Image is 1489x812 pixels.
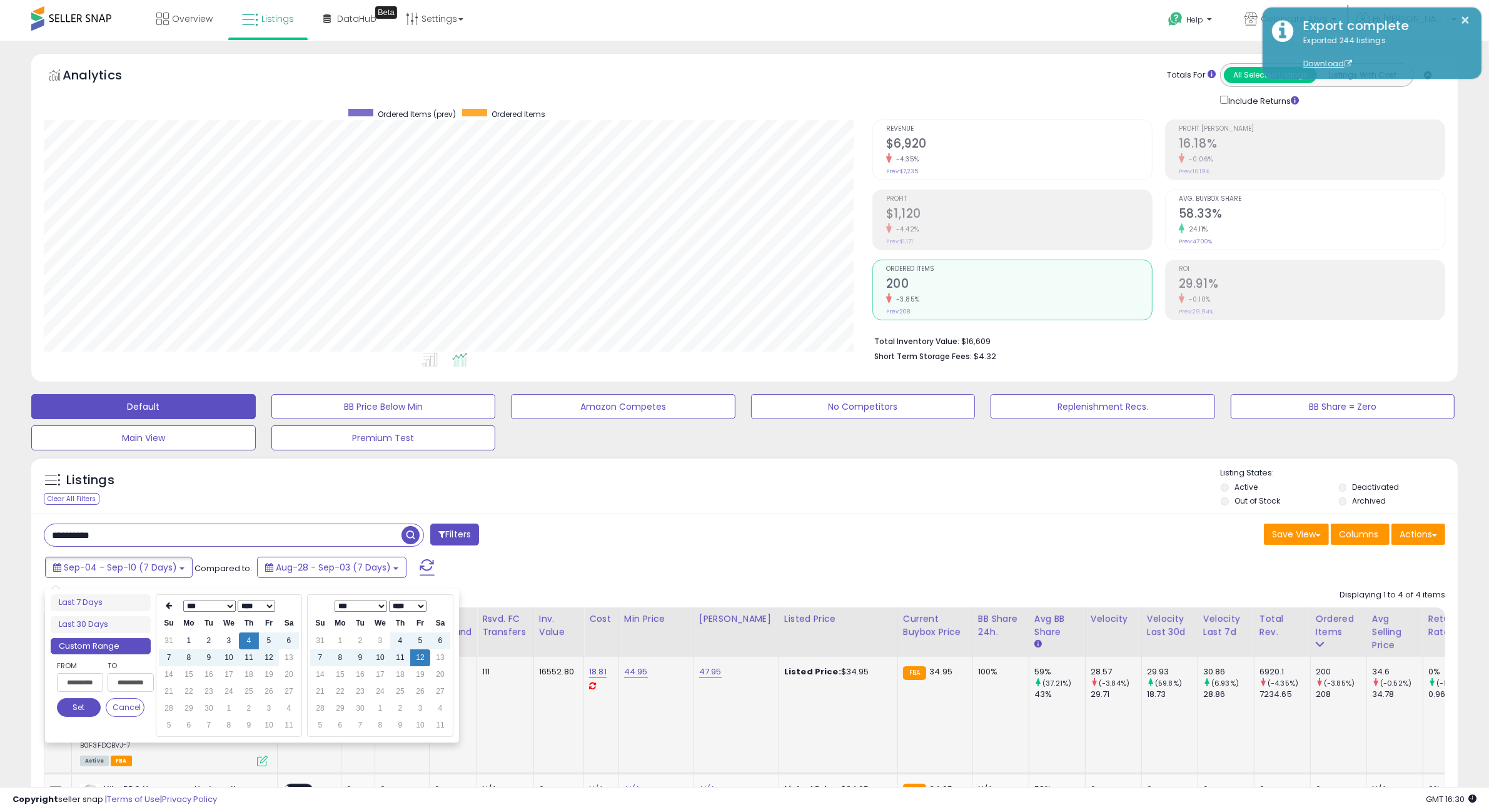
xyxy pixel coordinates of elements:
[892,155,919,164] small: -4.35%
[482,612,528,639] div: Rsvd. FC Transfers
[390,700,410,717] td: 2
[350,649,370,666] td: 9
[1179,206,1445,223] h2: 58.33%
[978,666,1019,678] div: 100%
[219,717,239,734] td: 8
[276,561,391,574] span: Aug-28 - Sep-03 (7 Days)
[390,632,410,649] td: 4
[539,666,574,678] div: 16552.80
[259,700,279,717] td: 3
[1353,495,1386,506] label: Archived
[390,649,410,666] td: 11
[699,612,774,626] div: [PERSON_NAME]
[1331,524,1390,545] button: Columns
[410,717,430,734] td: 10
[259,632,279,649] td: 5
[410,615,430,632] th: Fr
[66,472,114,489] h5: Listings
[159,717,179,734] td: 5
[410,700,430,717] td: 3
[1147,612,1193,639] div: Velocity Last 30d
[492,109,545,119] span: Ordered Items
[179,649,199,666] td: 8
[219,632,239,649] td: 3
[1179,238,1212,245] small: Prev: 47.00%
[350,666,370,683] td: 16
[159,649,179,666] td: 7
[330,683,350,700] td: 22
[45,557,193,578] button: Sep-04 - Sep-10 (7 Days)
[1203,689,1254,700] div: 28.86
[886,196,1152,203] span: Profit
[1261,13,1328,25] span: Celebrate Alive
[259,683,279,700] td: 26
[784,666,888,678] div: $34.95
[199,649,219,666] td: 9
[370,717,390,734] td: 8
[511,394,735,419] button: Amazon Competes
[159,683,179,700] td: 21
[886,308,910,315] small: Prev: 208
[370,683,390,700] td: 24
[978,612,1024,639] div: BB Share 24h.
[64,561,177,574] span: Sep-04 - Sep-10 (7 Days)
[1091,666,1141,678] div: 28.57
[1168,11,1183,27] i: Get Help
[410,683,430,700] td: 26
[350,615,370,632] th: Tu
[1372,689,1423,700] div: 34.78
[903,666,926,680] small: FBA
[1203,612,1249,639] div: Velocity Last 7d
[1091,689,1141,700] div: 29.71
[271,425,496,450] button: Premium Test
[1303,58,1352,69] a: Download
[239,717,259,734] td: 9
[330,666,350,683] td: 15
[1179,266,1445,273] span: ROI
[430,524,479,546] button: Filters
[310,683,330,700] td: 21
[108,659,144,672] label: To
[219,615,239,632] th: We
[239,649,259,666] td: 11
[1428,689,1479,700] div: 0.96%
[199,666,219,683] td: 16
[410,632,430,649] td: 5
[159,632,179,649] td: 31
[1179,136,1445,153] h2: 16.18%
[370,700,390,717] td: 1
[199,700,219,717] td: 30
[1294,17,1472,35] div: Export complete
[63,66,146,87] h5: Analytics
[310,700,330,717] td: 28
[80,666,268,765] div: ASIN:
[179,717,199,734] td: 6
[378,109,456,119] span: Ordered Items (prev)
[1391,524,1445,545] button: Actions
[310,717,330,734] td: 5
[310,666,330,683] td: 14
[1259,612,1305,639] div: Total Rev.
[31,425,256,450] button: Main View
[784,612,892,626] div: Listed Price
[1034,689,1085,700] div: 43%
[1091,612,1136,626] div: Velocity
[430,632,450,649] td: 6
[1147,689,1198,700] div: 18.73
[1259,689,1310,700] div: 7234.65
[271,394,496,419] button: BB Price Below Min
[1426,793,1476,805] span: 2025-09-12 16:30 GMT
[886,266,1152,273] span: Ordered Items
[310,615,330,632] th: Su
[179,632,199,649] td: 1
[330,649,350,666] td: 8
[892,225,919,234] small: -4.42%
[199,632,219,649] td: 2
[1461,13,1471,28] button: ×
[1428,666,1479,678] div: 0%
[375,6,397,19] div: Tooltip anchor
[279,717,299,734] td: 11
[886,126,1152,133] span: Revenue
[259,615,279,632] th: Fr
[1179,308,1213,315] small: Prev: 29.94%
